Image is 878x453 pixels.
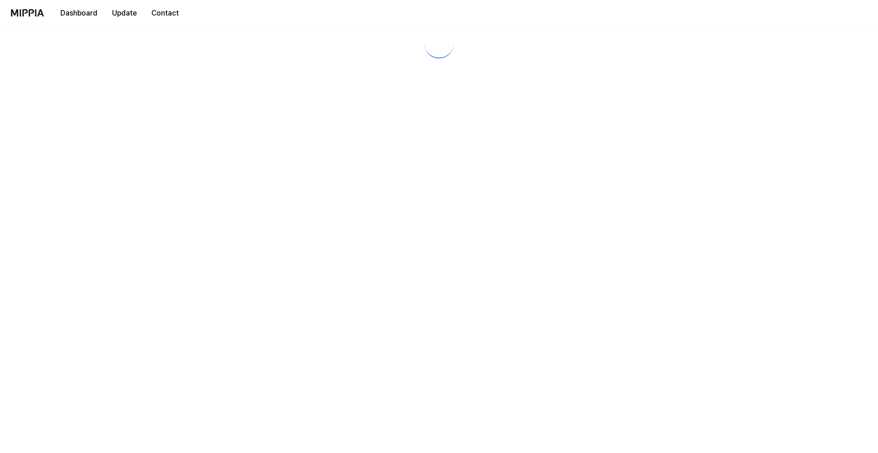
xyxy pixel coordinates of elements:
[11,9,44,16] img: logo
[105,4,144,22] button: Update
[144,4,186,22] button: Contact
[53,4,105,22] button: Dashboard
[105,0,144,26] a: Update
